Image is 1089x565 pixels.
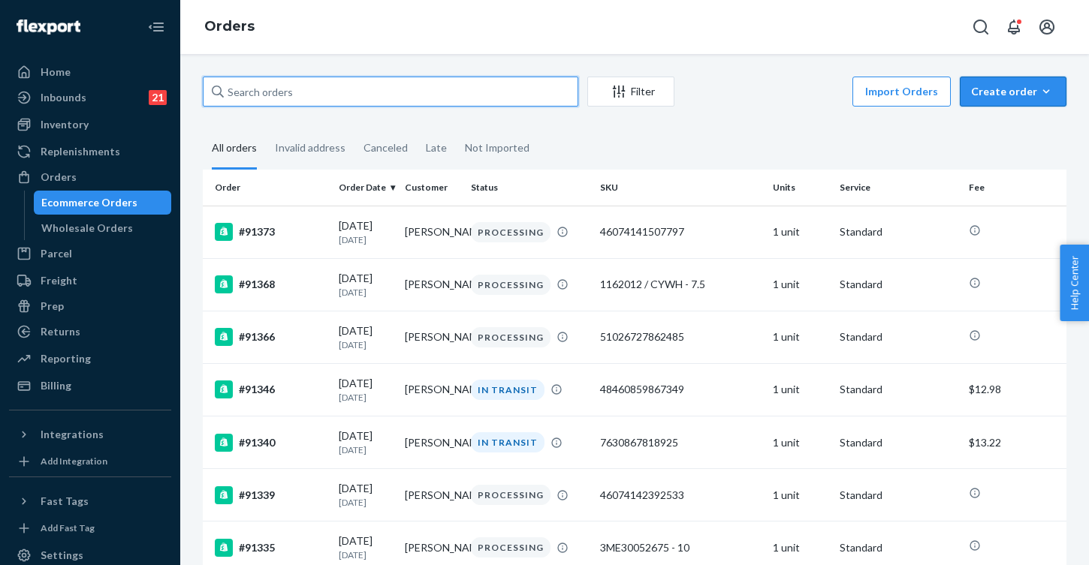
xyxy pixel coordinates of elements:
div: #91339 [215,486,327,504]
th: SKU [594,170,767,206]
div: Inbounds [41,90,86,105]
p: [DATE] [339,286,393,299]
div: #91346 [215,380,327,398]
div: Filter [588,84,674,99]
button: Open Search Box [966,12,996,42]
div: Invalid address [275,128,345,167]
td: $12.98 [963,363,1066,416]
img: Flexport logo [17,20,80,35]
div: PROCESSING [471,485,551,505]
button: Filter [587,77,674,107]
td: [PERSON_NAME] [399,258,465,311]
button: Open notifications [999,12,1029,42]
div: #91366 [215,328,327,346]
a: Returns [9,320,171,344]
div: PROCESSING [471,222,551,242]
td: 1 unit [767,311,833,363]
p: [DATE] [339,496,393,509]
a: Reporting [9,347,171,371]
div: [DATE] [339,481,393,509]
td: 1 unit [767,206,833,258]
p: Standard [840,540,958,555]
th: Fee [963,170,1066,206]
div: Fast Tags [41,494,89,509]
div: Create order [971,84,1055,99]
p: Standard [840,277,958,292]
button: Fast Tags [9,489,171,513]
div: All orders [212,128,257,170]
a: Orders [204,18,255,35]
input: Search orders [203,77,578,107]
button: Create order [960,77,1066,107]
a: Inbounds21 [9,86,171,110]
p: Standard [840,329,958,344]
p: Standard [840,435,958,450]
th: Service [834,170,964,206]
td: [PERSON_NAME] [399,469,465,521]
div: #91368 [215,275,327,293]
a: Home [9,60,171,84]
div: Add Fast Tag [41,521,95,534]
div: Freight [41,273,77,288]
div: Inventory [41,117,89,132]
th: Order Date [333,170,399,206]
p: [DATE] [339,338,393,351]
div: 21 [149,90,167,105]
div: Integrations [41,427,104,442]
div: 1162012 / CYWH - 7.5 [600,277,761,292]
div: [DATE] [339,271,393,299]
div: PROCESSING [471,537,551,557]
p: Standard [840,382,958,397]
div: Parcel [41,246,72,261]
div: Home [41,65,71,80]
div: Prep [41,299,64,314]
div: Returns [41,324,80,339]
p: [DATE] [339,548,393,561]
button: Open account menu [1032,12,1062,42]
div: [DATE] [339,533,393,561]
div: PROCESSING [471,275,551,295]
div: Replenishments [41,144,120,159]
a: Billing [9,374,171,398]
a: Add Integration [9,452,171,470]
div: 46074142392533 [600,488,761,503]
div: Customer [405,181,459,194]
a: Replenishments [9,140,171,164]
a: Inventory [9,113,171,137]
div: Not Imported [465,128,529,167]
td: 1 unit [767,258,833,311]
div: Orders [41,170,77,185]
button: Close Navigation [141,12,171,42]
a: Parcel [9,242,171,266]
div: [DATE] [339,428,393,456]
td: [PERSON_NAME] [399,311,465,363]
div: Canceled [364,128,408,167]
td: 1 unit [767,363,833,416]
div: 3ME30052675 - 10 [600,540,761,555]
td: [PERSON_NAME] [399,416,465,469]
a: Wholesale Orders [34,216,172,240]
a: Ecommerce Orders [34,191,172,215]
a: Prep [9,294,171,318]
div: #91373 [215,223,327,241]
a: Add Fast Tag [9,519,171,537]
div: #91335 [215,539,327,557]
div: [DATE] [339,376,393,404]
div: 7630867818925 [600,435,761,450]
p: [DATE] [339,391,393,404]
div: Add Integration [41,455,107,467]
button: Help Center [1060,245,1089,321]
div: 46074141507797 [600,224,761,239]
p: Standard [840,224,958,239]
div: Settings [41,548,83,563]
div: IN TRANSIT [471,432,544,452]
a: Orders [9,165,171,189]
div: [DATE] [339,218,393,246]
p: [DATE] [339,443,393,456]
div: Reporting [41,351,91,366]
p: [DATE] [339,233,393,246]
div: Late [426,128,447,167]
td: [PERSON_NAME] [399,363,465,416]
td: $13.22 [963,416,1066,469]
